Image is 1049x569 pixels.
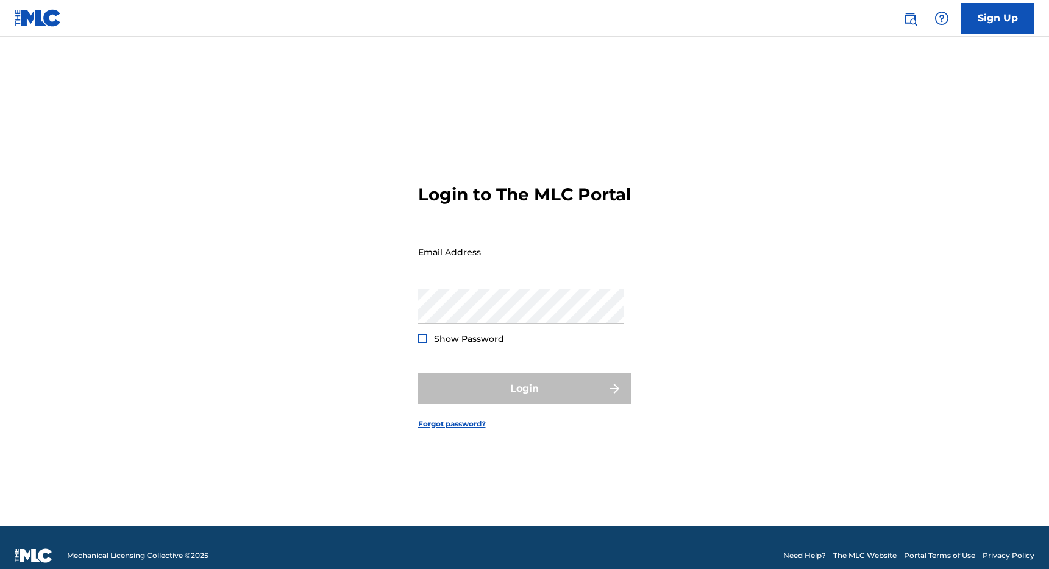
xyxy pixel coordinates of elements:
img: help [934,11,949,26]
img: MLC Logo [15,9,62,27]
span: Show Password [434,333,504,344]
span: Mechanical Licensing Collective © 2025 [67,550,208,561]
a: Need Help? [783,550,826,561]
img: logo [15,548,52,563]
a: Portal Terms of Use [904,550,975,561]
a: The MLC Website [833,550,897,561]
img: search [903,11,917,26]
a: Public Search [898,6,922,30]
iframe: Chat Widget [988,511,1049,569]
a: Forgot password? [418,419,486,429]
div: Help [930,6,954,30]
h3: Login to The MLC Portal [418,184,631,205]
a: Privacy Policy [983,550,1034,561]
a: Sign Up [961,3,1034,34]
